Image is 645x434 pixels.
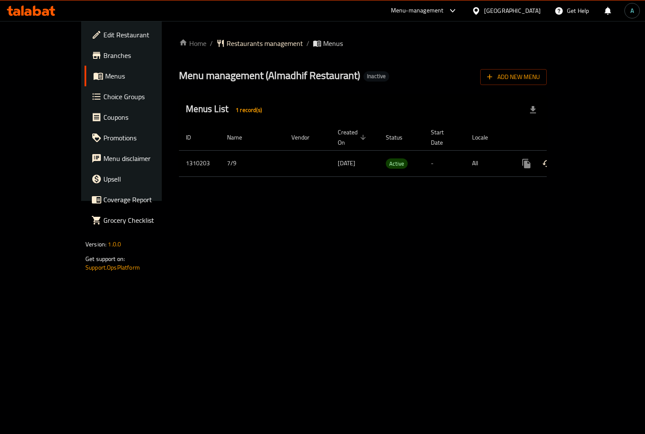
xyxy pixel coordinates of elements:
div: Menu-management [391,6,444,16]
span: 1.0.0 [108,239,121,250]
span: Promotions [103,133,182,143]
a: Branches [85,45,189,66]
span: Grocery Checklist [103,215,182,225]
a: Home [179,38,206,49]
a: Edit Restaurant [85,24,189,45]
div: Total records count [230,103,267,117]
a: Menus [85,66,189,86]
h2: Menus List [186,103,267,117]
span: Status [386,132,414,143]
span: Coverage Report [103,194,182,205]
a: Upsell [85,169,189,189]
a: Restaurants management [216,38,303,49]
span: Name [227,132,253,143]
a: Grocery Checklist [85,210,189,231]
span: Active [386,159,408,169]
span: Restaurants management [227,38,303,49]
span: ID [186,132,202,143]
table: enhanced table [179,124,606,177]
span: Inactive [363,73,389,80]
span: A [630,6,634,15]
div: Inactive [363,71,389,82]
span: Version: [85,239,106,250]
td: 7/9 [220,150,285,176]
span: Created On [338,127,369,148]
span: Menu management ( Almadhif Restaurant ) [179,66,360,85]
a: Support.OpsPlatform [85,262,140,273]
li: / [306,38,309,49]
td: All [465,150,509,176]
a: Promotions [85,127,189,148]
div: Export file [523,100,543,120]
span: Coupons [103,112,182,122]
li: / [210,38,213,49]
button: more [516,153,537,174]
td: 1310203 [179,150,220,176]
span: Edit Restaurant [103,30,182,40]
span: [DATE] [338,158,355,169]
a: Coupons [85,107,189,127]
span: Vendor [291,132,321,143]
button: Change Status [537,153,557,174]
th: Actions [509,124,606,151]
div: Active [386,158,408,169]
span: Get support on: [85,253,125,264]
nav: breadcrumb [179,38,547,49]
a: Coverage Report [85,189,189,210]
span: Branches [103,50,182,61]
span: Menus [323,38,343,49]
div: [GEOGRAPHIC_DATA] [484,6,541,15]
span: Locale [472,132,499,143]
span: Menu disclaimer [103,153,182,164]
span: Add New Menu [487,72,540,82]
a: Choice Groups [85,86,189,107]
span: 1 record(s) [230,106,267,114]
td: - [424,150,465,176]
button: Add New Menu [480,69,547,85]
span: Menus [105,71,182,81]
span: Start Date [431,127,455,148]
span: Choice Groups [103,91,182,102]
span: Upsell [103,174,182,184]
a: Menu disclaimer [85,148,189,169]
